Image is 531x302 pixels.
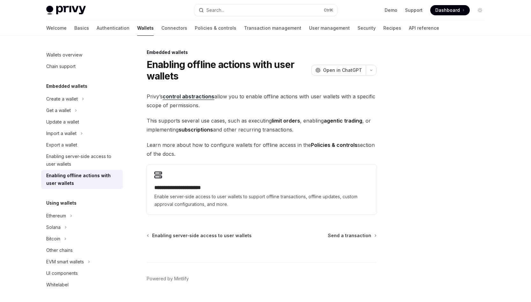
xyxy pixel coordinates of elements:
span: Learn more about how to configure wallets for offline access in the section of the docs. [147,140,377,158]
strong: agentic trading [324,117,362,124]
span: Dashboard [435,7,460,13]
a: Dashboard [430,5,470,15]
div: Export a wallet [46,141,77,149]
button: Open in ChatGPT [311,65,366,76]
a: Demo [385,7,397,13]
a: Other chains [41,245,123,256]
div: UI components [46,269,78,277]
button: Toggle EVM smart wallets section [41,256,123,268]
div: Chain support [46,63,76,70]
h1: Enabling offline actions with user wallets [147,59,309,82]
a: API reference [409,20,439,36]
button: Toggle Get a wallet section [41,105,123,116]
span: Ctrl K [324,8,333,13]
span: Privy’s allow you to enable offline actions with user wallets with a specific scope of permissions. [147,92,377,110]
strong: limit orders [272,117,300,124]
span: This supports several use cases, such as executing , enabling , or implementing and other recurri... [147,116,377,134]
button: Toggle Ethereum section [41,210,123,222]
div: Import a wallet [46,130,77,137]
div: Ethereum [46,212,66,220]
div: Wallets overview [46,51,82,59]
a: Chain support [41,61,123,72]
a: Update a wallet [41,116,123,128]
div: Enabling offline actions with user wallets [46,172,119,187]
button: Toggle Create a wallet section [41,93,123,105]
strong: Policies & controls [311,142,358,148]
img: light logo [46,6,86,15]
div: Solana [46,223,61,231]
a: UI components [41,268,123,279]
div: Embedded wallets [147,49,377,56]
a: Transaction management [244,20,301,36]
a: Wallets overview [41,49,123,61]
a: Enabling offline actions with user wallets [41,170,123,189]
div: Update a wallet [46,118,79,126]
a: **** **** **** **** ****Enable server-side access to user wallets to support offline transactions... [147,165,377,215]
a: Powered by Mintlify [147,276,189,282]
a: control abstractions [163,93,214,100]
a: Wallets [137,20,154,36]
div: Create a wallet [46,95,78,103]
div: Whitelabel [46,281,69,289]
span: Send a transaction [328,232,371,239]
a: Connectors [161,20,187,36]
a: Policies & controls [195,20,236,36]
button: Toggle Import a wallet section [41,128,123,139]
h5: Embedded wallets [46,82,87,90]
a: Export a wallet [41,139,123,151]
a: Send a transaction [328,232,376,239]
a: Support [405,7,423,13]
h5: Using wallets [46,199,77,207]
button: Toggle dark mode [475,5,485,15]
a: Whitelabel [41,279,123,291]
button: Toggle Bitcoin section [41,233,123,245]
button: Open search [194,4,337,16]
span: Enabling server-side access to user wallets [152,232,252,239]
div: Search... [206,6,224,14]
a: Security [358,20,376,36]
div: Bitcoin [46,235,60,243]
button: Toggle Solana section [41,222,123,233]
a: Enabling server-side access to user wallets [41,151,123,170]
a: User management [309,20,350,36]
div: EVM smart wallets [46,258,84,266]
a: Recipes [383,20,401,36]
span: Enable server-side access to user wallets to support offline transactions, offline updates, custo... [154,193,369,208]
div: Enabling server-side access to user wallets [46,153,119,168]
span: Open in ChatGPT [323,67,362,73]
a: Authentication [97,20,129,36]
a: Basics [74,20,89,36]
div: Get a wallet [46,107,71,114]
div: Other chains [46,246,73,254]
strong: subscriptions [179,126,213,133]
a: Welcome [46,20,67,36]
a: Enabling server-side access to user wallets [147,232,252,239]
